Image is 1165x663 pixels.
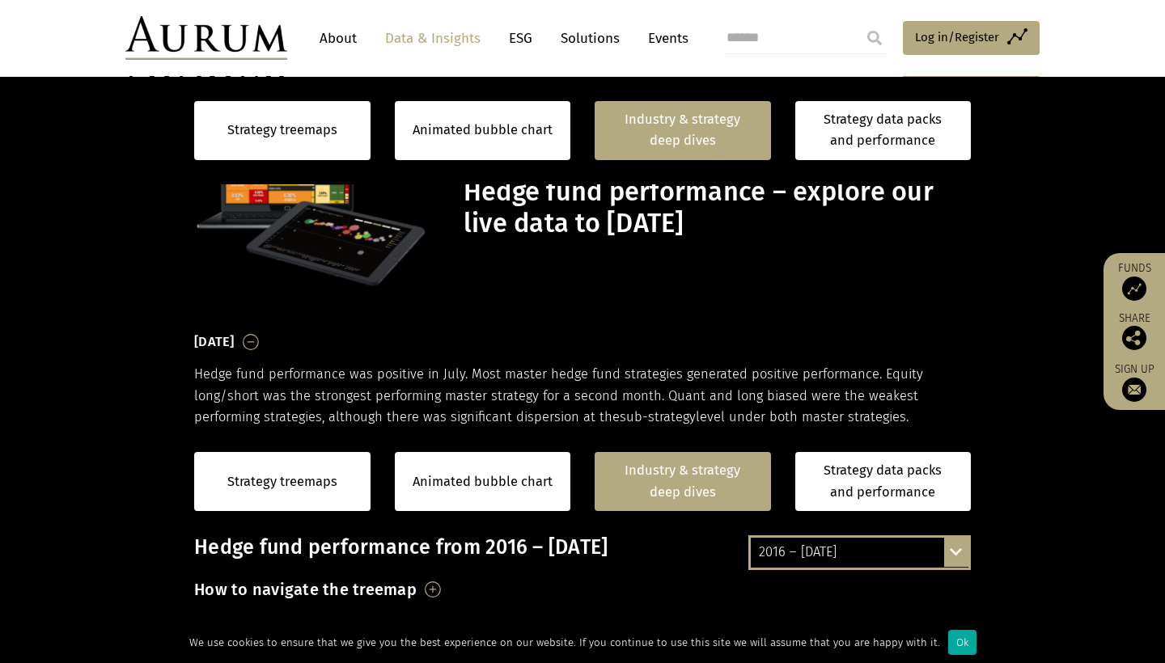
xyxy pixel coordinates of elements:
[1112,362,1157,402] a: Sign up
[311,23,365,53] a: About
[227,471,337,492] a: Strategy treemaps
[1112,261,1157,301] a: Funds
[1112,313,1157,350] div: Share
[227,120,337,141] a: Strategy treemaps
[795,452,972,511] a: Strategy data packs and performance
[194,330,235,354] h3: [DATE]
[377,23,489,53] a: Data & Insights
[640,23,688,53] a: Events
[413,120,553,141] a: Animated bubble chart
[858,22,891,54] input: Submit
[595,101,771,160] a: Industry & strategy deep dives
[1122,326,1146,350] img: Share this post
[194,364,971,428] p: Hedge fund performance was positive in July. Most master hedge fund strategies generated positive...
[620,409,696,424] span: sub-strategy
[903,21,1040,55] a: Log in/Register
[194,576,417,603] h3: How to navigate the treemap
[751,538,968,567] div: 2016 – [DATE]
[1122,378,1146,402] img: Sign up to our newsletter
[464,176,967,239] h1: Hedge fund performance – explore our live data to [DATE]
[501,23,540,53] a: ESG
[1122,277,1146,301] img: Access Funds
[595,452,771,511] a: Industry & strategy deep dives
[194,535,971,560] h3: Hedge fund performance from 2016 – [DATE]
[795,101,972,160] a: Strategy data packs and performance
[915,27,999,47] span: Log in/Register
[413,471,553,492] a: Animated bubble chart
[125,16,287,60] img: Aurum
[553,23,628,53] a: Solutions
[948,630,976,655] div: Ok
